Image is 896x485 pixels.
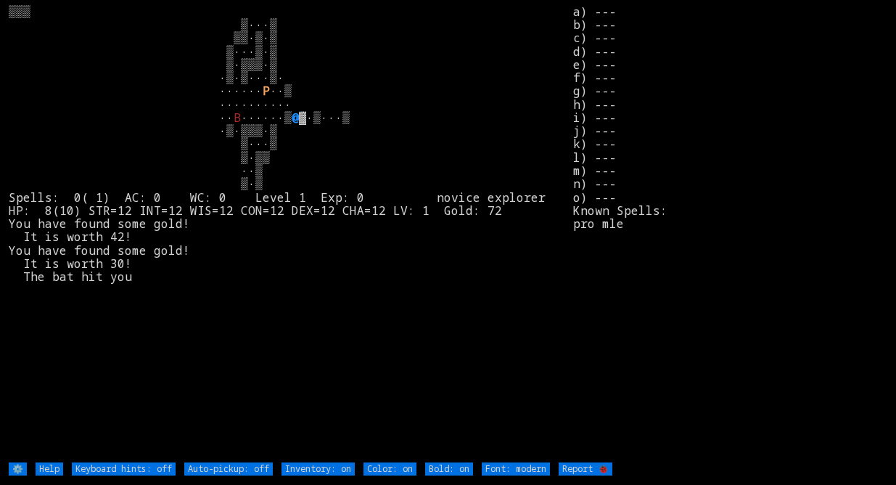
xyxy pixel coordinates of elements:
[9,462,27,476] input: ⚙️
[363,462,416,476] input: Color: on
[263,83,270,99] font: P
[573,5,887,461] stats: a) --- b) --- c) --- d) --- e) --- f) --- g) --- h) --- i) --- j) --- k) --- l) --- m) --- n) ---...
[184,462,273,476] input: Auto-pickup: off
[36,462,63,476] input: Help
[281,462,355,476] input: Inventory: on
[234,110,241,126] font: B
[9,5,573,461] larn: ▒▒▒ ▒···▒ ▒▒·▒·▒ ▒···▒·▒ ▒·▒▒▒·▒ ·▒·▒···▒· ······ ··▒ ·········· ·· ······▒ ▓·▒···▒ ·▒·▒▒▒·▒ ▒···...
[292,110,299,126] font: @
[72,462,176,476] input: Keyboard hints: off
[559,462,612,476] input: Report 🐞
[482,462,550,476] input: Font: modern
[425,462,473,476] input: Bold: on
